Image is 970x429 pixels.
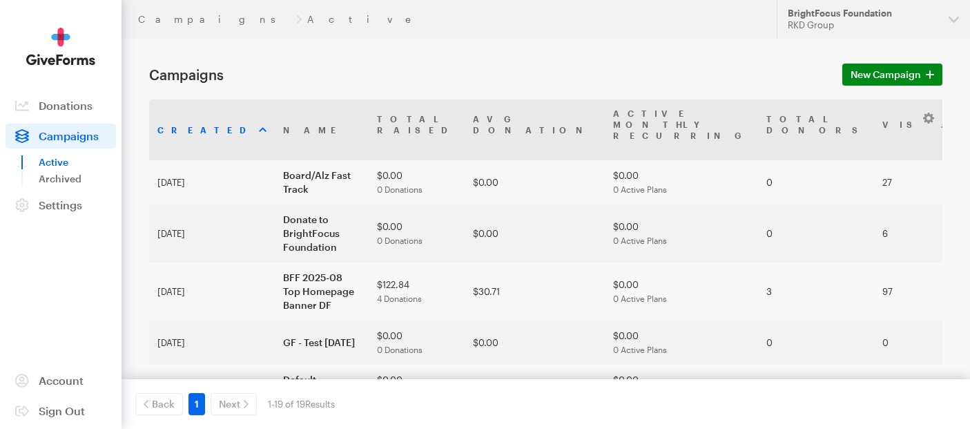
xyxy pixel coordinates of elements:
[39,374,84,387] span: Account
[39,198,82,211] span: Settings
[369,204,465,263] td: $0.00
[305,399,335,410] span: Results
[149,204,275,263] td: [DATE]
[758,321,874,365] td: 0
[39,154,116,171] a: Active
[369,365,465,409] td: $0.00
[6,399,116,423] a: Sign Out
[874,321,962,365] td: 0
[465,263,605,321] td: $30.71
[874,204,962,263] td: 6
[6,193,116,218] a: Settings
[369,263,465,321] td: $122.84
[369,99,465,160] th: TotalRaised: activate to sort column ascending
[851,66,921,83] span: New Campaign
[874,263,962,321] td: 97
[465,321,605,365] td: $0.00
[613,345,667,354] span: 0 Active Plans
[465,160,605,204] td: $0.00
[842,64,942,86] a: New Campaign
[275,321,369,365] td: GF - Test [DATE]
[275,204,369,263] td: Donate to BrightFocus Foundation
[605,160,758,204] td: $0.00
[377,184,423,194] span: 0 Donations
[874,160,962,204] td: 27
[149,160,275,204] td: [DATE]
[874,365,962,409] td: 0
[275,365,369,409] td: Default GiveForm 6
[377,236,423,245] span: 0 Donations
[605,321,758,365] td: $0.00
[39,404,85,417] span: Sign Out
[788,8,938,19] div: BrightFocus Foundation
[149,321,275,365] td: [DATE]
[275,263,369,321] td: BFF 2025-08 Top Homepage Banner DF
[149,99,275,160] th: Created: activate to sort column ascending
[465,204,605,263] td: $0.00
[605,204,758,263] td: $0.00
[149,365,275,409] td: [DATE]
[26,28,95,66] img: GiveForms
[6,93,116,118] a: Donations
[758,99,874,160] th: TotalDonors: activate to sort column ascending
[758,263,874,321] td: 3
[465,365,605,409] td: $0.00
[275,99,369,160] th: Name: activate to sort column ascending
[149,66,826,83] h1: Campaigns
[613,236,667,245] span: 0 Active Plans
[758,204,874,263] td: 0
[39,99,93,112] span: Donations
[369,321,465,365] td: $0.00
[39,171,116,187] a: Archived
[613,184,667,194] span: 0 Active Plans
[605,263,758,321] td: $0.00
[6,124,116,149] a: Campaigns
[138,14,291,25] a: Campaigns
[465,99,605,160] th: AvgDonation: activate to sort column ascending
[758,365,874,409] td: 0
[605,99,758,160] th: Active MonthlyRecurring: activate to sort column ascending
[275,160,369,204] td: Board/Alz Fast Track
[149,263,275,321] td: [DATE]
[6,368,116,393] a: Account
[874,99,962,160] th: Visits: activate to sort column ascending
[788,19,938,31] div: RKD Group
[605,365,758,409] td: $0.00
[39,129,99,142] span: Campaigns
[758,160,874,204] td: 0
[369,160,465,204] td: $0.00
[377,345,423,354] span: 0 Donations
[613,294,667,303] span: 0 Active Plans
[377,294,422,303] span: 4 Donations
[268,393,335,415] div: 1-19 of 19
